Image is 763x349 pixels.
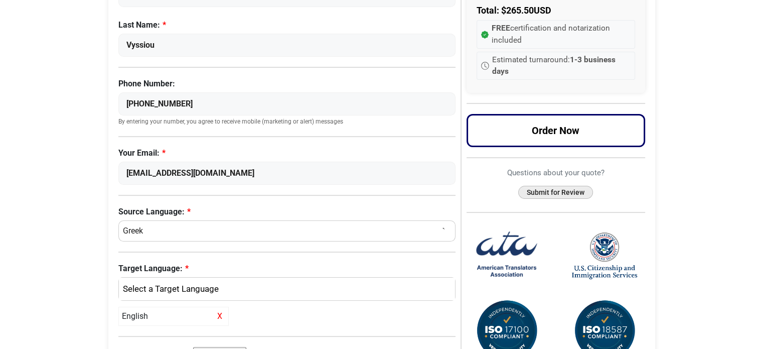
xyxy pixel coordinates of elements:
[118,19,456,31] label: Last Name:
[467,168,645,177] h6: Questions about your quote?
[467,114,645,147] button: Order Now
[492,23,631,46] span: certification and notarization included
[215,310,225,322] span: X
[477,4,635,17] p: Total: $ USD
[124,283,445,296] div: English
[474,223,539,288] img: American Translators Association Logo
[118,34,456,57] input: Enter Your Last Name
[518,186,593,199] button: Submit for Review
[118,147,456,159] label: Your Email:
[118,206,456,218] label: Source Language:
[492,54,631,78] span: Estimated turnaround:
[118,263,456,275] label: Target Language:
[506,5,534,16] span: 265.50
[118,78,456,90] label: Phone Number:
[118,277,456,301] button: English
[118,162,456,185] input: Enter Your Email
[492,24,510,33] strong: FREE
[118,307,229,326] div: English
[118,92,456,115] input: Enter Your Phone Number
[572,231,637,280] img: United States Citizenship and Immigration Services Logo
[118,118,456,126] small: By entering your number, you agree to receive mobile (marketing or alert) messages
